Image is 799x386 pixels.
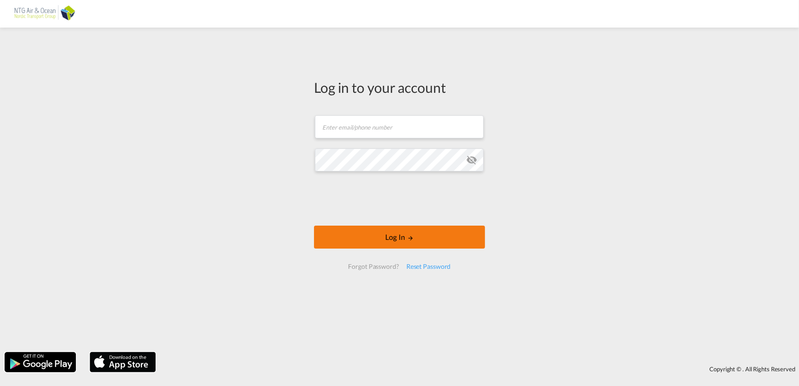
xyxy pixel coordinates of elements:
iframe: reCAPTCHA [330,181,469,216]
div: Forgot Password? [344,258,402,275]
img: google.png [4,351,77,373]
button: LOGIN [314,226,485,249]
md-icon: icon-eye-off [466,154,477,165]
input: Enter email/phone number [315,115,484,138]
div: Log in to your account [314,78,485,97]
img: af31b1c0b01f11ecbc353f8e72265e29.png [14,4,76,24]
div: Copyright © . All Rights Reserved [160,361,799,377]
div: Reset Password [403,258,455,275]
img: apple.png [89,351,157,373]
